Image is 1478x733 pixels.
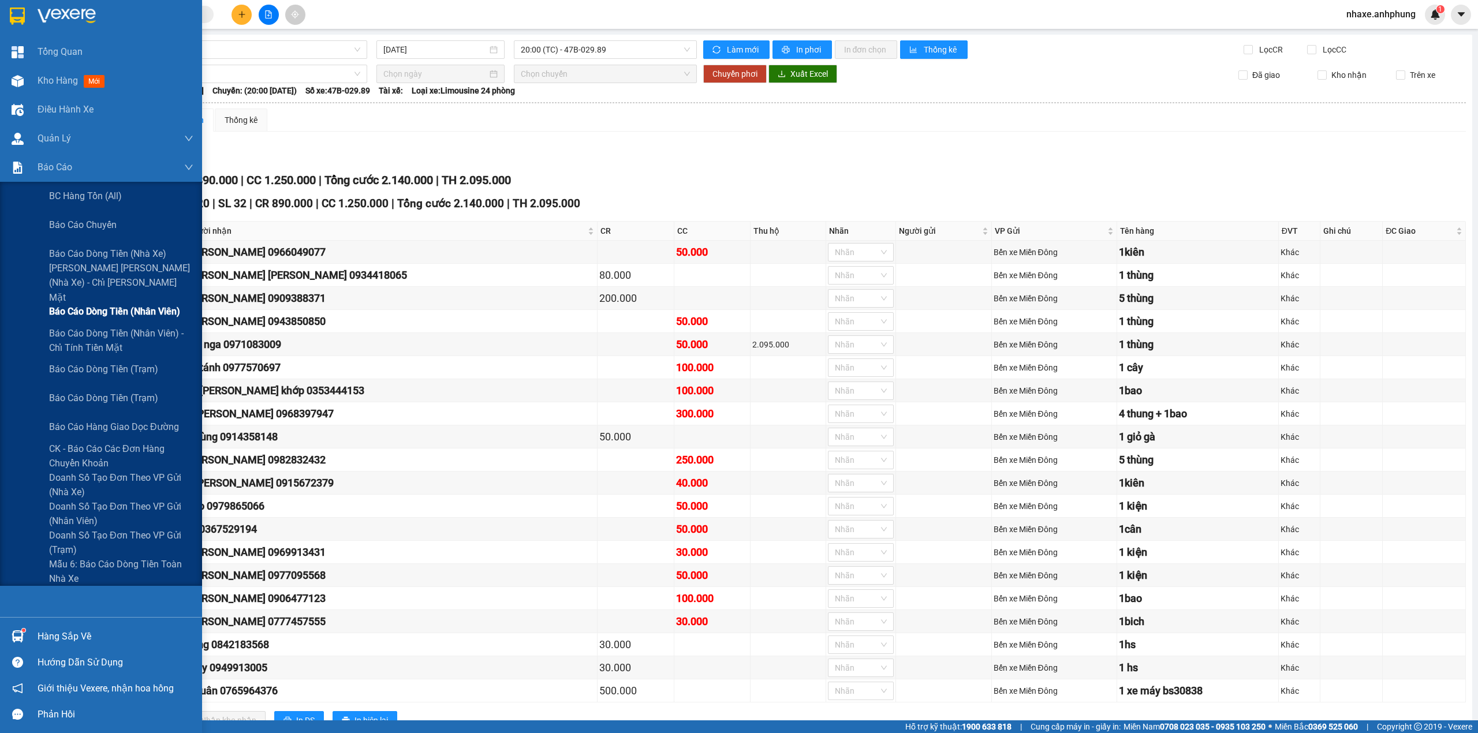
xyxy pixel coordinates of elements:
[994,685,1115,697] div: Bến xe Miền Đông
[598,222,674,241] th: CR
[1119,290,1277,306] div: 5 thùng
[703,65,767,83] button: Chuyển phơi
[49,442,193,470] span: CK - Báo cáo các đơn hàng chuyển khoản
[259,5,279,25] button: file-add
[994,315,1115,328] div: Bến xe Miền Đông
[1119,313,1277,330] div: 1 thùng
[994,292,1115,305] div: Bến xe Miền Đông
[391,197,394,210] span: |
[436,173,439,187] span: |
[1438,5,1442,13] span: 1
[994,638,1115,651] div: Bến xe Miền Đông
[38,102,94,117] span: Điều hành xe
[173,197,210,210] span: Đơn 20
[1119,683,1277,699] div: 1 xe máy bs30838
[992,425,1117,448] td: Bến xe Miền Đông
[241,173,244,187] span: |
[188,225,586,237] span: Người nhận
[962,722,1012,731] strong: 1900 633 818
[238,10,246,18] span: plus
[1281,500,1318,513] div: Khác
[49,557,193,586] span: Mẫu 6: Báo cáo dòng tiền toàn nhà xe
[38,160,72,174] span: Báo cáo
[184,163,193,172] span: down
[676,383,748,399] div: 100.000
[1281,292,1318,305] div: Khác
[49,499,193,528] span: Doanh số tạo đơn theo VP gửi (nhân viên)
[994,246,1115,259] div: Bến xe Miền Đông
[186,544,596,560] div: [PERSON_NAME] 0969913431
[1119,452,1277,468] div: 5 thùng
[186,498,596,514] div: đào 0979865066
[1451,5,1471,25] button: caret-down
[1456,9,1466,20] span: caret-down
[599,637,671,653] div: 30.000
[255,197,313,210] span: CR 890.000
[994,615,1115,628] div: Bến xe Miền Đông
[1281,361,1318,374] div: Khác
[383,68,487,80] input: Chọn ngày
[186,567,596,584] div: [PERSON_NAME] 0977095568
[1281,592,1318,605] div: Khác
[305,84,370,97] span: Số xe: 47B-029.89
[186,590,596,607] div: [PERSON_NAME] 0906477123
[1119,383,1277,399] div: 1bao
[1405,69,1440,81] span: Trên xe
[1119,406,1277,422] div: 4 thung + 1bao
[676,313,748,330] div: 50.000
[992,679,1117,702] td: Bến xe Miền Đông
[924,43,958,56] span: Thống kê
[38,654,193,671] div: Hướng dẫn sử dụng
[1281,431,1318,443] div: Khác
[247,173,316,187] span: CC 1.250.000
[12,104,24,116] img: warehouse-icon
[676,452,748,468] div: 250.000
[992,633,1117,656] td: Bến xe Miền Đông
[994,269,1115,282] div: Bến xe Miền Đông
[1430,9,1440,20] img: icon-new-feature
[12,46,24,58] img: dashboard-icon
[12,162,24,174] img: solution-icon
[1119,614,1277,630] div: 1bich
[49,218,117,232] span: Báo cáo chuyến
[676,360,748,376] div: 100.000
[994,546,1115,559] div: Bến xe Miền Đông
[992,610,1117,633] td: Bến xe Miền Đông
[1281,338,1318,351] div: Khác
[186,313,596,330] div: [PERSON_NAME] 0943850850
[1318,43,1348,56] span: Lọc CC
[1117,222,1279,241] th: Tên hàng
[322,197,389,210] span: CC 1.250.000
[835,40,898,59] button: In đơn chọn
[1281,638,1318,651] div: Khác
[212,84,297,97] span: Chuyến: (20:00 [DATE])
[676,336,748,353] div: 50.000
[1119,544,1277,560] div: 1 kiện
[249,197,252,210] span: |
[676,544,748,560] div: 30.000
[994,569,1115,582] div: Bến xe Miền Đông
[994,431,1115,443] div: Bến xe Miền Đông
[333,711,397,730] button: printerIn biên lai
[1281,569,1318,582] div: Khác
[186,452,596,468] div: [PERSON_NAME] 0982832432
[1119,660,1277,676] div: 1 hs
[225,114,257,126] div: Thống kê
[1308,722,1358,731] strong: 0369 525 060
[1119,567,1277,584] div: 1 kiện
[354,714,388,727] span: In biên lai
[599,429,671,445] div: 50.000
[186,475,596,491] div: a [PERSON_NAME] 0915672379
[186,683,596,699] div: a quân 0765964376
[994,592,1115,605] div: Bến xe Miền Đông
[186,637,596,653] div: sáng 0842183568
[38,681,174,695] span: Giới thiệu Vexere, nhận hoa hồng
[38,131,71,145] span: Quản Lý
[994,454,1115,466] div: Bến xe Miền Đông
[1281,661,1318,674] div: Khác
[1119,637,1277,653] div: 1hs
[53,65,360,83] span: Chọn tuyến
[1337,7,1425,21] span: nhaxe.anhphung
[992,379,1117,402] td: Bến xe Miền Đông
[994,661,1115,674] div: Bến xe Miền Đông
